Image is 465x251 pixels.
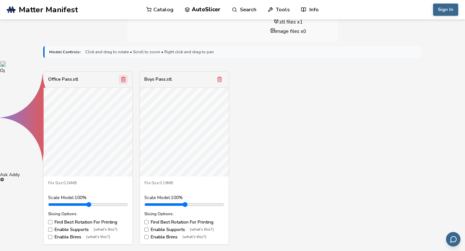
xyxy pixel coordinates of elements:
span: (what's this?) [190,227,214,232]
div: File Size: 0.24MB [48,181,128,186]
div: Slicing Options: [144,212,224,216]
input: Enable Supports(what's this?) [144,227,149,232]
label: Enable Brims [144,235,224,240]
button: Sign In [433,4,458,16]
span: (what's this?) [182,235,206,239]
div: File Size: 0.19MB [144,181,224,186]
label: Enable Brims [48,235,128,240]
button: Send feedback via email [446,232,460,246]
button: Remove model [215,75,224,84]
div: Slicing Options: [48,212,128,216]
li: image files x 0 [243,28,333,35]
button: Remove model [119,75,128,84]
span: (what's this?) [86,235,110,239]
div: Scale Model: 100 % [144,195,224,200]
span: Matter Manifest [19,5,78,14]
label: Enable Supports [144,227,224,232]
input: Enable Brims(what's this?) [144,235,149,239]
div: Scale Model: 100 % [48,195,128,200]
strong: Model Controls: [49,50,81,54]
span: Click and drag to rotate • Scroll to zoom • Right click and drag to pan [85,50,214,54]
label: Enable Supports [48,227,128,232]
input: Enable Brims(what's this?) [48,235,52,239]
input: Enable Supports(what's this?) [48,227,52,232]
li: .stl files x 1 [243,18,333,25]
div: Boys Pass.stl [144,77,172,82]
span: (what's this?) [94,227,118,232]
label: Find Best Rotation For Printing [144,220,224,225]
label: Find Best Rotation For Printing [48,220,128,225]
input: Find Best Rotation For Printing [48,220,52,224]
input: Find Best Rotation For Printing [144,220,149,224]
